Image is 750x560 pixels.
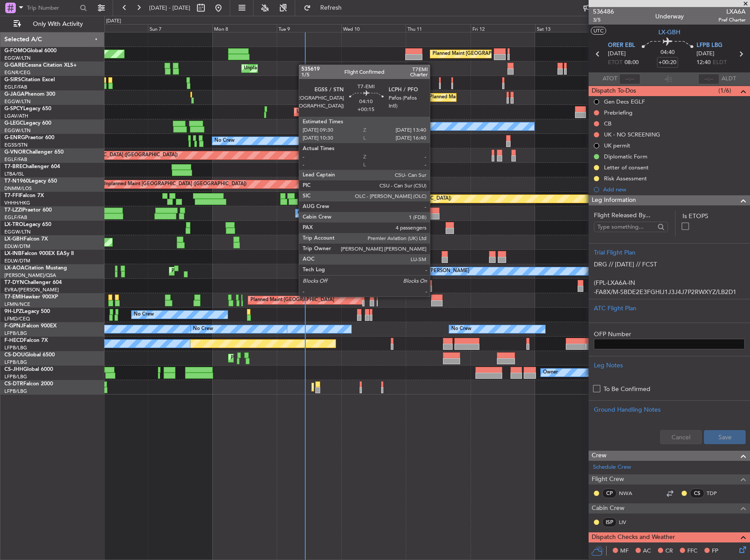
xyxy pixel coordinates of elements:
a: G-VNORChallenger 650 [4,150,64,155]
a: G-SIRSCitation Excel [4,77,55,83]
div: Unplanned Maint [PERSON_NAME] [244,62,323,75]
div: Owner [543,366,558,379]
div: No Crew [134,308,154,321]
a: CS-DTRFalcon 2000 [4,381,53,387]
a: Schedule Crew [593,463,631,472]
a: EGLF/FAB [4,156,27,163]
a: G-LEGCLegacy 600 [4,121,51,126]
a: EGLF/FAB [4,84,27,90]
span: ALDT [721,75,736,83]
button: Only With Activity [10,17,95,31]
a: 9H-LPZLegacy 500 [4,309,50,314]
div: Planned Maint [GEOGRAPHIC_DATA] ([GEOGRAPHIC_DATA]) [429,91,568,104]
div: Owner [408,120,423,133]
span: CR [665,547,673,556]
span: Pref Charter [718,16,746,24]
div: Planned Maint [GEOGRAPHIC_DATA] ([GEOGRAPHIC_DATA]) [432,47,571,61]
div: Fri 12 [471,24,535,32]
div: Planned Maint [GEOGRAPHIC_DATA] ([GEOGRAPHIC_DATA]) [171,265,310,278]
div: Planned Maint [GEOGRAPHIC_DATA] ([GEOGRAPHIC_DATA]) [231,352,369,365]
div: Mon 8 [212,24,277,32]
span: LFPB LBG [696,41,722,50]
span: Flight Released By... [594,211,668,220]
span: LX-TRO [4,222,23,227]
span: ORER EBL [608,41,635,50]
span: Cabin Crew [592,503,625,513]
label: To Be Confirmed [604,384,650,394]
div: Owner [298,207,313,220]
span: Flight Crew [592,474,624,485]
div: Trial Flight Plan [594,248,745,257]
span: ETOT [608,58,622,67]
label: Is ETOPS [682,212,745,221]
a: LTBA/ISL [4,171,24,177]
a: EGGW/LTN [4,55,31,61]
span: LXA6A [718,7,746,16]
a: EGGW/LTN [4,98,31,105]
a: G-JAGAPhenom 300 [4,92,55,97]
input: Trip Number [27,1,77,14]
a: EGGW/LTN [4,229,31,235]
div: Planned Maint [GEOGRAPHIC_DATA] [250,294,334,307]
div: [DATE] [106,18,121,25]
p: -FA8X/M-SBDE2E3FGHIJ1J3J4J7P2RWXYZ/LB2D1 [594,287,745,297]
a: EGLF/FAB [4,214,27,221]
span: T7-BRE [4,164,22,169]
div: CP [602,488,617,498]
a: LGAV/ATH [4,113,28,119]
div: Underway [655,12,684,21]
span: Leg Information [592,195,636,205]
div: Leg Notes [594,361,745,370]
a: EGGW/LTN [4,127,31,134]
div: Planned Maint Tianjin ([GEOGRAPHIC_DATA]) [349,192,451,205]
div: Sat 6 [83,24,148,32]
a: LFPB/LBG [4,373,27,380]
span: Only With Activity [23,21,93,27]
span: G-SPCY [4,106,23,111]
a: LFMN/NCE [4,301,30,308]
a: T7-N1960Legacy 650 [4,179,57,184]
div: ATC Flight Plan [594,304,745,313]
span: Dispatch Checks and Weather [592,532,675,542]
div: Sun 7 [148,24,212,32]
span: T7-DYN [4,280,24,285]
span: 3/5 [593,16,614,24]
p: (FPL-LXA6A-IN [594,278,745,287]
div: CB [604,120,611,127]
a: T7-DYNChallenger 604 [4,280,62,285]
a: LFPB/LBG [4,388,27,395]
span: (1/6) [718,86,731,95]
span: FP [712,547,718,556]
a: EDLW/DTM [4,243,30,250]
a: F-HECDFalcon 7X [4,338,48,343]
span: G-LEGC [4,121,23,126]
div: No Crew [193,323,213,336]
a: LFPB/LBG [4,345,27,351]
a: T7-FFIFalcon 7X [4,193,44,198]
span: T7-EMI [4,294,21,300]
div: Letter of consent [604,164,649,171]
div: CS [690,488,704,498]
span: LX-GBH [658,28,680,37]
span: G-ENRG [4,135,25,140]
span: CS-JHH [4,367,23,372]
a: LX-AOACitation Mustang [4,266,67,271]
span: [DATE] [608,50,626,58]
span: 04:40 [661,48,675,57]
a: NWA [619,489,639,497]
div: Tue 9 [277,24,341,32]
p: DRG // [DATE] // FCST [594,260,745,269]
span: AC [643,547,651,556]
span: [DATE] [696,50,714,58]
a: EDLW/DTM [4,258,30,264]
span: LX-INB [4,251,21,256]
span: T7-FFI [4,193,20,198]
span: LX-GBH [4,237,24,242]
span: F-GPNJ [4,323,23,329]
div: Unplanned Maint [GEOGRAPHIC_DATA] ([GEOGRAPHIC_DATA]) [102,178,246,191]
span: CS-DOU [4,352,25,358]
span: ELDT [713,58,727,67]
span: G-JAGA [4,92,25,97]
a: EGNR/CEG [4,69,31,76]
a: G-FOMOGlobal 6000 [4,48,57,54]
